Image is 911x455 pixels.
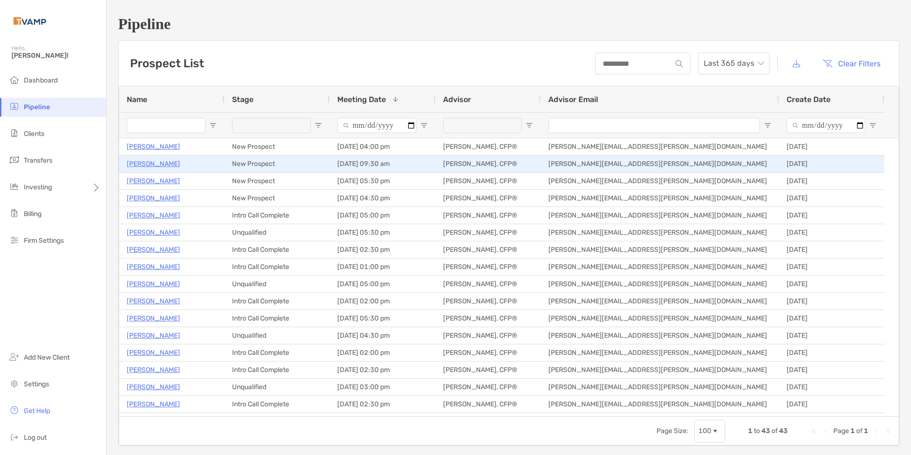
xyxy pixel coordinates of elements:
input: Meeting Date Filter Input [337,118,416,133]
div: [PERSON_NAME], CFP® [435,241,541,258]
img: logout icon [9,431,20,443]
div: Page Size [694,420,725,443]
span: 1 [864,427,868,435]
a: [PERSON_NAME] [127,364,180,376]
div: Unqualified [224,327,330,344]
div: Intro Call Complete [224,293,330,310]
p: [PERSON_NAME] [127,330,180,341]
div: [PERSON_NAME][EMAIL_ADDRESS][PERSON_NAME][DOMAIN_NAME] [541,276,779,292]
img: settings icon [9,378,20,389]
div: [DATE] 04:30 pm [330,190,435,207]
div: Unqualified [224,379,330,395]
div: [PERSON_NAME][EMAIL_ADDRESS][PERSON_NAME][DOMAIN_NAME] [541,396,779,413]
div: [PERSON_NAME], CFP® [435,155,541,172]
div: Page Size: [657,427,688,435]
div: [PERSON_NAME], CFP® [435,138,541,155]
span: Pipeline [24,103,50,111]
div: [PERSON_NAME][EMAIL_ADDRESS][PERSON_NAME][DOMAIN_NAME] [541,310,779,327]
div: Intro Call Complete [224,344,330,361]
img: pipeline icon [9,101,20,112]
a: [PERSON_NAME] [127,278,180,290]
div: [DATE] [779,241,884,258]
span: Clients [24,130,44,138]
div: [PERSON_NAME][EMAIL_ADDRESS][PERSON_NAME][DOMAIN_NAME] [541,207,779,224]
button: Open Filter Menu [764,122,771,129]
div: [DATE] [779,259,884,275]
button: Open Filter Menu [209,122,217,129]
a: [PERSON_NAME] [127,295,180,307]
span: of [771,427,778,435]
a: [PERSON_NAME] [127,347,180,359]
div: [PERSON_NAME][EMAIL_ADDRESS][PERSON_NAME][DOMAIN_NAME] [541,293,779,310]
div: [DATE] 02:30 pm [330,362,435,378]
div: [DATE] [779,413,884,430]
div: [PERSON_NAME][EMAIL_ADDRESS][PERSON_NAME][DOMAIN_NAME] [541,173,779,189]
div: New Prospect [224,155,330,172]
p: [PERSON_NAME] [127,209,180,221]
div: Last Page [883,427,891,435]
div: [PERSON_NAME], CFP® [435,259,541,275]
div: Intro Call Complete [224,241,330,258]
span: 43 [779,427,788,435]
a: [PERSON_NAME] [127,312,180,324]
div: [DATE] [779,310,884,327]
div: [DATE] [779,224,884,241]
a: [PERSON_NAME] [127,381,180,393]
input: Name Filter Input [127,118,205,133]
div: Previous Page [822,427,830,435]
div: [PERSON_NAME][EMAIL_ADDRESS][PERSON_NAME][DOMAIN_NAME] [541,259,779,275]
span: [PERSON_NAME]! [11,52,101,60]
p: [PERSON_NAME] [127,141,180,153]
div: [PERSON_NAME], CFP® [435,379,541,395]
div: [DATE] [779,293,884,310]
input: Advisor Email Filter Input [548,118,760,133]
div: [DATE] [779,155,884,172]
div: [DATE] 05:00 pm [330,207,435,224]
button: Open Filter Menu [869,122,877,129]
a: [PERSON_NAME] [127,158,180,170]
div: [PERSON_NAME][EMAIL_ADDRESS][PERSON_NAME][DOMAIN_NAME] [541,155,779,172]
div: [DATE] 05:30 pm [330,224,435,241]
span: Advisor [443,95,471,104]
span: Settings [24,380,49,388]
span: 1 [850,427,855,435]
div: First Page [810,427,818,435]
div: [DATE] 05:30 pm [330,173,435,189]
img: clients icon [9,127,20,139]
div: [PERSON_NAME][EMAIL_ADDRESS][PERSON_NAME][DOMAIN_NAME] [541,413,779,430]
div: [DATE] 09:30 am [330,155,435,172]
div: Intro Call Complete [224,396,330,413]
div: [PERSON_NAME], CFP® [435,413,541,430]
div: [DATE] [779,379,884,395]
span: Add New Client [24,353,70,362]
div: Intro Call Complete [224,259,330,275]
a: [PERSON_NAME] [127,415,180,427]
div: [DATE] 05:30 pm [330,310,435,327]
a: [PERSON_NAME] [127,192,180,204]
img: get-help icon [9,404,20,416]
span: Name [127,95,147,104]
div: [DATE] [779,190,884,207]
div: [DATE] 04:00 pm [330,138,435,155]
span: Page [833,427,849,435]
div: Intro Call Complete [224,207,330,224]
span: Stage [232,95,253,104]
div: [PERSON_NAME], CFP® [435,224,541,241]
img: dashboard icon [9,74,20,85]
div: Client [224,413,330,430]
img: input icon [676,60,683,67]
a: [PERSON_NAME] [127,227,180,238]
div: Intro Call Complete [224,362,330,378]
span: 43 [761,427,770,435]
img: billing icon [9,207,20,219]
span: Billing [24,210,41,218]
input: Create Date Filter Input [787,118,865,133]
h3: Prospect List [130,57,204,70]
div: [DATE] 02:00 pm [330,344,435,361]
div: [PERSON_NAME][EMAIL_ADDRESS][PERSON_NAME][DOMAIN_NAME] [541,138,779,155]
div: [PERSON_NAME][EMAIL_ADDRESS][PERSON_NAME][DOMAIN_NAME] [541,224,779,241]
